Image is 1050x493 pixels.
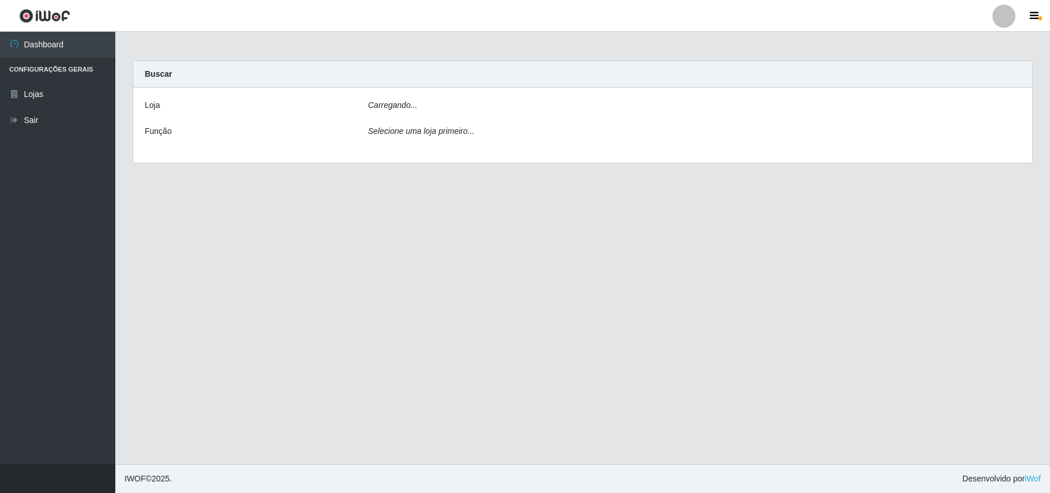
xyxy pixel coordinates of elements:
a: iWof [1025,474,1041,483]
strong: Buscar [145,69,172,79]
img: CoreUI Logo [19,9,70,23]
label: Loja [145,99,160,111]
i: Selecione uma loja primeiro... [368,126,474,136]
span: © 2025 . [125,473,172,485]
label: Função [145,125,172,137]
span: IWOF [125,474,146,483]
i: Carregando... [368,100,417,110]
span: Desenvolvido por [962,473,1041,485]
